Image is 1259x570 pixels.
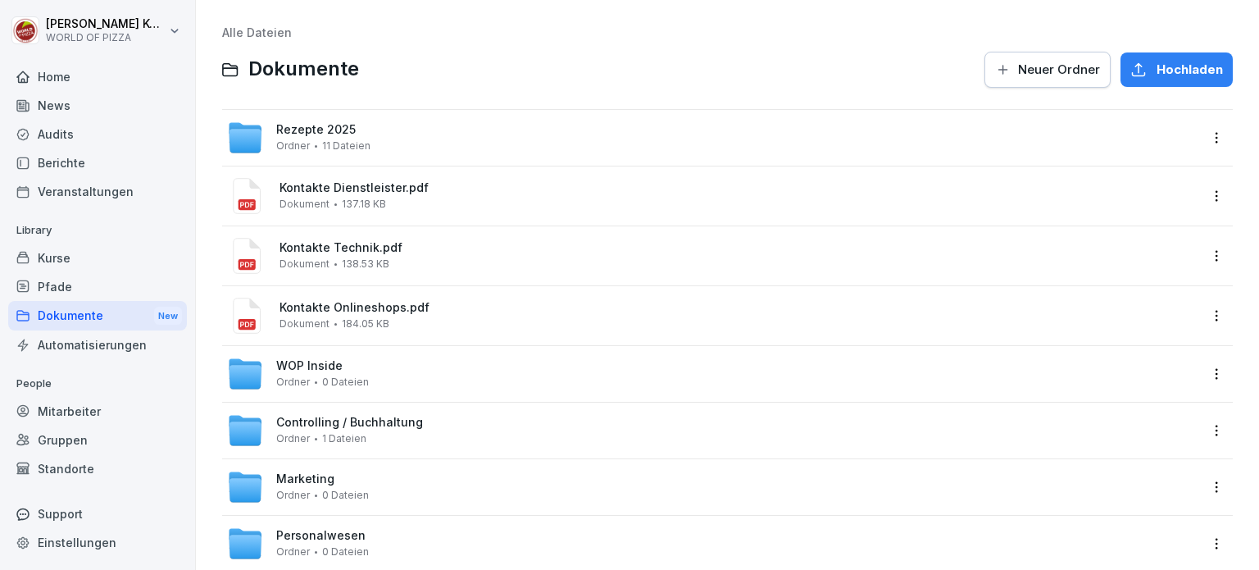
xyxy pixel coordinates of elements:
[276,123,356,137] span: Rezepte 2025
[8,426,187,454] a: Gruppen
[154,307,182,326] div: New
[227,413,1198,449] a: Controlling / BuchhaltungOrdner1 Dateien
[322,433,366,445] span: 1 Dateien
[1018,61,1100,79] span: Neuer Ordner
[8,217,187,244] p: Library
[280,181,1198,195] span: Kontakte Dienstleister.pdf
[1120,52,1233,87] button: Hochladen
[984,52,1111,88] button: Neuer Ordner
[8,120,187,148] a: Audits
[280,258,330,270] span: Dokument
[322,376,369,388] span: 0 Dateien
[276,376,310,388] span: Ordner
[1157,61,1223,79] span: Hochladen
[322,490,369,501] span: 0 Dateien
[227,120,1198,156] a: Rezepte 2025Ordner11 Dateien
[276,472,334,486] span: Marketing
[8,371,187,397] p: People
[8,397,187,426] a: Mitarbeiter
[342,318,389,330] span: 184.05 KB
[276,490,310,501] span: Ordner
[8,244,187,272] a: Kurse
[8,177,187,206] a: Veranstaltungen
[276,546,310,558] span: Ordner
[342,258,389,270] span: 138.53 KB
[227,526,1198,562] a: PersonalwesenOrdner0 Dateien
[276,433,310,445] span: Ordner
[8,499,187,528] div: Support
[276,529,366,543] span: Personalwesen
[280,301,1198,315] span: Kontakte Onlineshops.pdf
[248,57,359,81] span: Dokumente
[322,140,370,152] span: 11 Dateien
[322,546,369,558] span: 0 Dateien
[8,301,187,331] a: DokumenteNew
[8,331,187,359] a: Automatisierungen
[227,356,1198,392] a: WOP InsideOrdner0 Dateien
[8,62,187,91] a: Home
[280,198,330,210] span: Dokument
[280,241,1198,255] span: Kontakte Technik.pdf
[8,148,187,177] a: Berichte
[8,301,187,331] div: Dokumente
[276,416,423,430] span: Controlling / Buchhaltung
[8,91,187,120] a: News
[276,140,310,152] span: Ordner
[8,528,187,557] a: Einstellungen
[46,17,166,31] p: [PERSON_NAME] Kegzde
[222,25,292,39] a: Alle Dateien
[276,359,343,373] span: WOP Inside
[46,32,166,43] p: WORLD OF PIZZA
[342,198,386,210] span: 137.18 KB
[227,469,1198,505] a: MarketingOrdner0 Dateien
[280,318,330,330] span: Dokument
[8,272,187,301] a: Pfade
[8,454,187,483] a: Standorte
